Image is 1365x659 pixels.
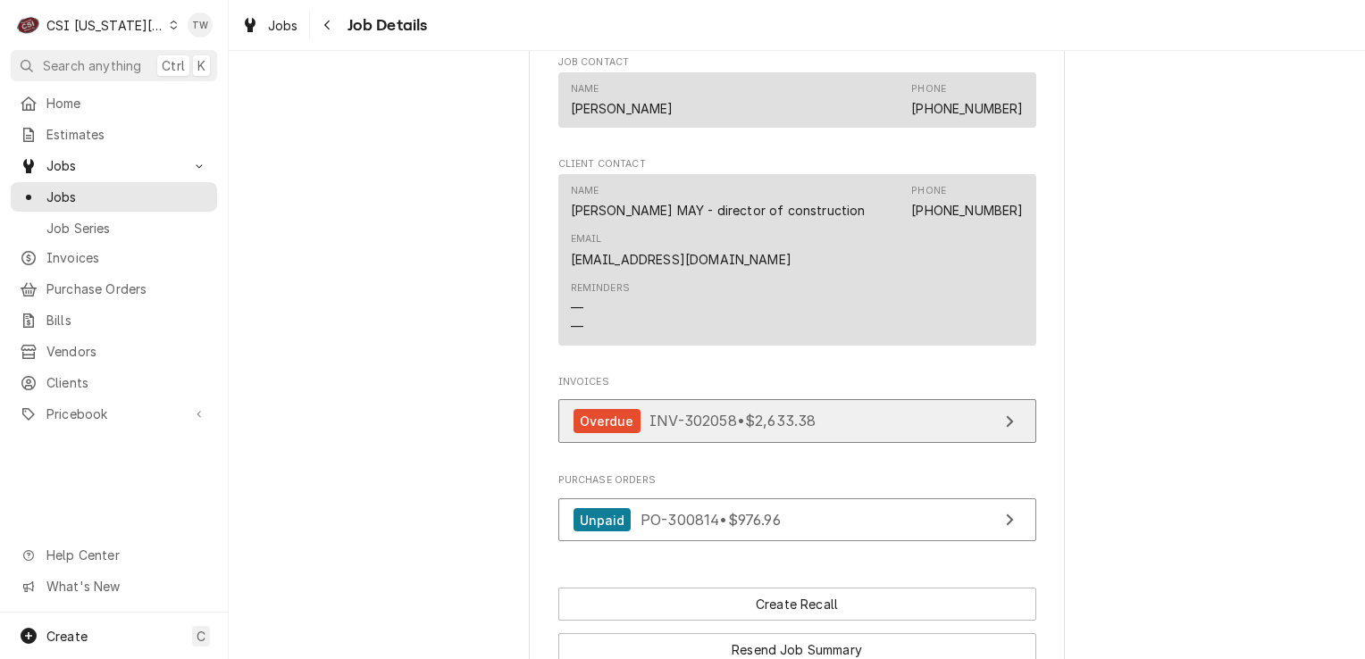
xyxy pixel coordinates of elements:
div: Button Group Row [558,588,1036,621]
div: — [571,317,583,336]
div: Contact [558,174,1036,345]
a: [EMAIL_ADDRESS][DOMAIN_NAME] [571,252,791,267]
div: CSI Kansas City's Avatar [16,13,41,38]
span: Bills [46,311,208,329]
div: [PERSON_NAME] MAY - director of construction [571,201,866,220]
div: Job Contact List [558,72,1036,135]
div: Contact [558,72,1036,127]
span: INV-302058 • $2,633.38 [649,412,816,430]
span: Home [46,94,208,113]
a: Go to Help Center [11,540,217,570]
a: [PHONE_NUMBER] [911,203,1023,218]
div: Reminders [571,281,630,336]
div: Invoices [558,375,1036,452]
a: View Purchase Order [558,498,1036,542]
span: Job Details [342,13,428,38]
span: Purchase Orders [558,473,1036,488]
span: Pricebook [46,405,181,423]
span: Client Contact [558,157,1036,171]
div: Email [571,232,791,268]
span: Invoices [558,375,1036,389]
span: Jobs [268,16,298,35]
a: Bills [11,305,217,335]
div: [PERSON_NAME] [571,99,674,118]
span: Job Contact [558,55,1036,70]
div: — [571,298,583,317]
button: Search anythingCtrlK [11,50,217,81]
span: C [197,627,205,646]
div: Phone [911,82,946,96]
span: Search anything [43,56,141,75]
a: View Invoice [558,399,1036,443]
div: Name [571,82,674,118]
a: Job Series [11,213,217,243]
span: What's New [46,577,206,596]
span: Purchase Orders [46,279,208,298]
a: Clients [11,368,217,397]
a: [PHONE_NUMBER] [911,101,1023,116]
a: Purchase Orders [11,274,217,304]
span: Help Center [46,546,206,564]
div: Email [571,232,602,246]
div: Unpaid [574,508,632,532]
div: Name [571,184,866,220]
span: Ctrl [162,56,185,75]
span: Clients [46,373,208,392]
div: Client Contact List [558,174,1036,353]
a: Go to What's New [11,571,217,601]
a: Invoices [11,243,217,272]
span: Estimates [46,125,208,144]
button: Navigate back [314,11,342,39]
a: Jobs [11,182,217,212]
div: Tori Warrick's Avatar [188,13,213,38]
div: Purchase Orders [558,473,1036,550]
a: Jobs [234,11,306,40]
div: Overdue [574,409,641,433]
span: Create [46,629,88,644]
div: Client Contact [558,157,1036,353]
span: Jobs [46,156,181,175]
span: Jobs [46,188,208,206]
div: Phone [911,184,946,198]
a: Go to Jobs [11,151,217,180]
div: C [16,13,41,38]
div: Job Contact [558,55,1036,136]
span: Job Series [46,219,208,238]
a: Home [11,88,217,118]
div: Name [571,82,599,96]
a: Go to Pricebook [11,399,217,429]
div: Phone [911,184,1023,220]
div: TW [188,13,213,38]
span: Vendors [46,342,208,361]
div: CSI [US_STATE][GEOGRAPHIC_DATA] [46,16,164,35]
span: Invoices [46,248,208,267]
span: PO-300814 • $976.96 [641,511,781,529]
div: Phone [911,82,1023,118]
a: Vendors [11,337,217,366]
a: Estimates [11,120,217,149]
button: Create Recall [558,588,1036,621]
span: K [197,56,205,75]
div: Reminders [571,281,630,296]
div: Name [571,184,599,198]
